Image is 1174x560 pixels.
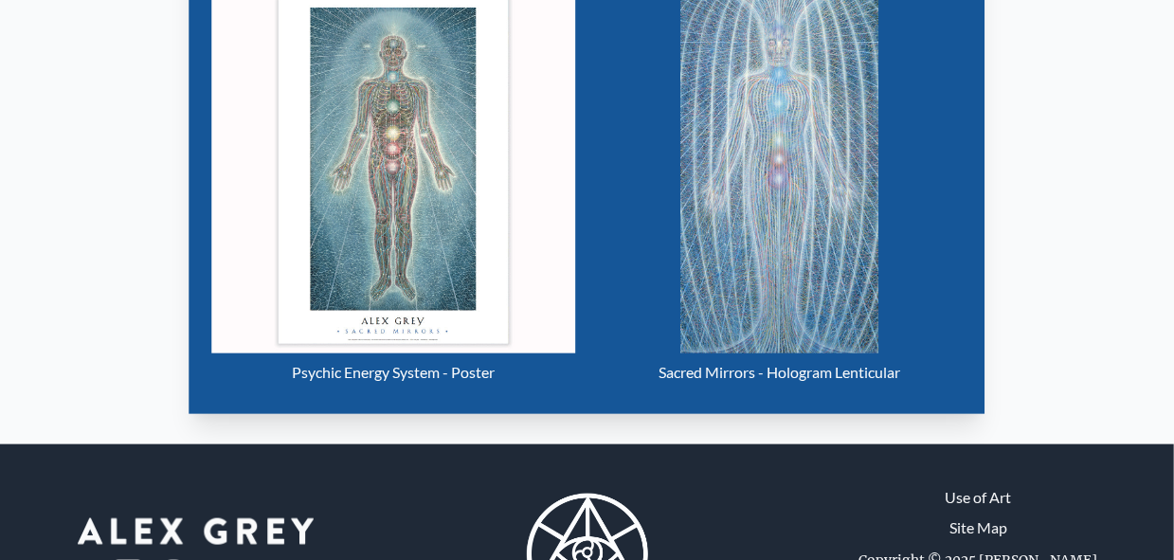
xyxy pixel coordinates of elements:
[946,486,1012,509] a: Use of Art
[949,516,1007,539] a: Site Map
[598,353,962,391] div: Sacred Mirrors - Hologram Lenticular
[211,353,575,391] div: Psychic Energy System - Poster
